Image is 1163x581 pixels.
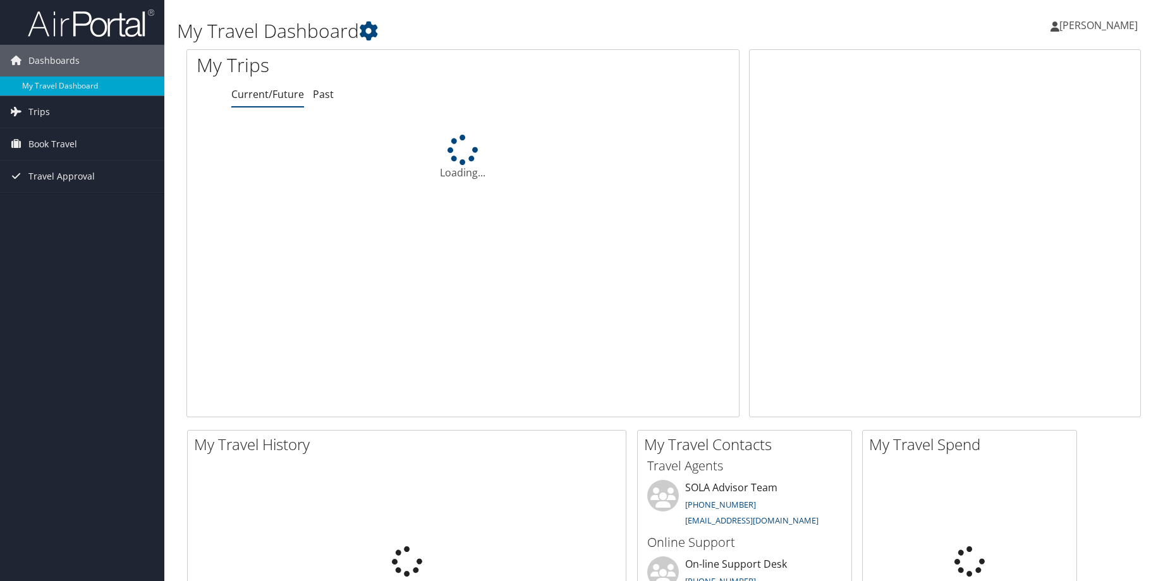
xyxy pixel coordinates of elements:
a: [PHONE_NUMBER] [685,499,756,510]
h1: My Travel Dashboard [177,18,826,44]
img: airportal-logo.png [28,8,154,38]
h2: My Travel Contacts [644,434,851,455]
h3: Travel Agents [647,457,842,475]
a: Past [313,87,334,101]
a: [EMAIL_ADDRESS][DOMAIN_NAME] [685,515,819,526]
h1: My Trips [197,52,499,78]
h2: My Travel History [194,434,626,455]
span: [PERSON_NAME] [1059,18,1138,32]
div: Loading... [187,135,739,180]
li: SOLA Advisor Team [641,480,848,532]
h2: My Travel Spend [869,434,1076,455]
span: Trips [28,96,50,128]
span: Travel Approval [28,161,95,192]
a: Current/Future [231,87,304,101]
h3: Online Support [647,534,842,551]
a: [PERSON_NAME] [1050,6,1150,44]
span: Book Travel [28,128,77,160]
span: Dashboards [28,45,80,76]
